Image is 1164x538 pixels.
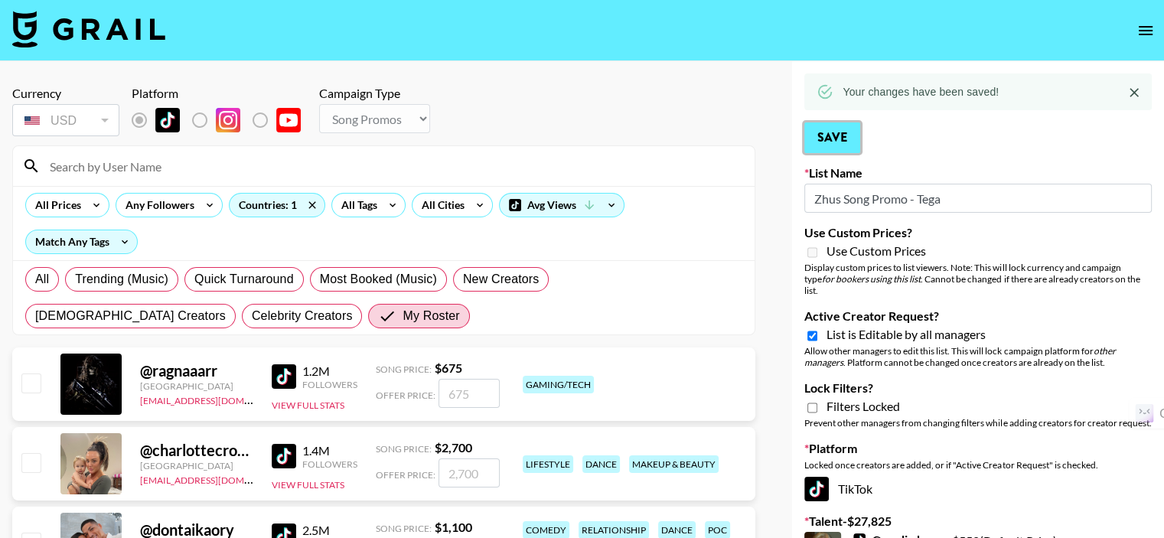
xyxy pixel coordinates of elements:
[319,86,430,101] div: Campaign Type
[15,107,116,134] div: USD
[435,360,462,375] strong: $ 675
[403,307,459,325] span: My Roster
[320,270,437,289] span: Most Booked (Music)
[500,194,624,217] div: Avg Views
[272,399,344,411] button: View Full Stats
[435,520,472,534] strong: $ 1,100
[804,380,1152,396] label: Lock Filters?
[12,101,119,139] div: Remove selected talent to change your currency
[302,458,357,470] div: Followers
[140,441,253,460] div: @ charlottecrosby
[302,523,357,538] div: 2.5M
[804,514,1152,529] label: Talent - $ 27,825
[435,440,472,455] strong: $ 2,700
[804,122,860,153] button: Save
[827,327,986,342] span: List is Editable by all managers
[272,364,296,389] img: TikTok
[302,379,357,390] div: Followers
[26,194,84,217] div: All Prices
[804,345,1115,368] em: other managers
[804,417,1152,429] div: Prevent other managers from changing filters while adding creators for creator request.
[276,108,301,132] img: YouTube
[230,194,324,217] div: Countries: 1
[26,230,137,253] div: Match Any Tags
[804,477,1152,501] div: TikTok
[12,11,165,47] img: Grail Talent
[629,455,719,473] div: makeup & beauty
[272,479,344,491] button: View Full Stats
[140,380,253,392] div: [GEOGRAPHIC_DATA]
[252,307,353,325] span: Celebrity Creators
[41,154,745,178] input: Search by User Name
[35,307,226,325] span: [DEMOGRAPHIC_DATA] Creators
[804,345,1152,368] div: Allow other managers to edit this list. This will lock campaign platform for . Platform cannot be...
[35,270,49,289] span: All
[439,379,500,408] input: 675
[132,104,313,136] div: Remove selected talent to change platforms
[75,270,168,289] span: Trending (Music)
[140,392,294,406] a: [EMAIL_ADDRESS][DOMAIN_NAME]
[439,458,500,487] input: 2,700
[804,477,829,501] img: TikTok
[12,86,119,101] div: Currency
[140,471,294,486] a: [EMAIL_ADDRESS][DOMAIN_NAME]
[376,523,432,534] span: Song Price:
[804,459,1152,471] div: Locked once creators are added, or if "Active Creator Request" is checked.
[272,444,296,468] img: TikTok
[412,194,468,217] div: All Cities
[822,273,921,285] em: for bookers using this list
[804,308,1152,324] label: Active Creator Request?
[804,441,1152,456] label: Platform
[332,194,380,217] div: All Tags
[1123,81,1146,104] button: Close
[216,108,240,132] img: Instagram
[827,243,926,259] span: Use Custom Prices
[302,443,357,458] div: 1.4M
[376,469,435,481] span: Offer Price:
[376,443,432,455] span: Song Price:
[155,108,180,132] img: TikTok
[132,86,313,101] div: Platform
[804,225,1152,240] label: Use Custom Prices?
[1130,15,1161,46] button: open drawer
[804,165,1152,181] label: List Name
[804,262,1152,296] div: Display custom prices to list viewers. Note: This will lock currency and campaign type . Cannot b...
[116,194,197,217] div: Any Followers
[582,455,620,473] div: dance
[376,390,435,401] span: Offer Price:
[140,460,253,471] div: [GEOGRAPHIC_DATA]
[523,376,594,393] div: gaming/tech
[843,78,999,106] div: Your changes have been saved!
[376,364,432,375] span: Song Price:
[302,364,357,379] div: 1.2M
[827,399,900,414] span: Filters Locked
[523,455,573,473] div: lifestyle
[463,270,540,289] span: New Creators
[140,361,253,380] div: @ ragnaaarr
[194,270,294,289] span: Quick Turnaround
